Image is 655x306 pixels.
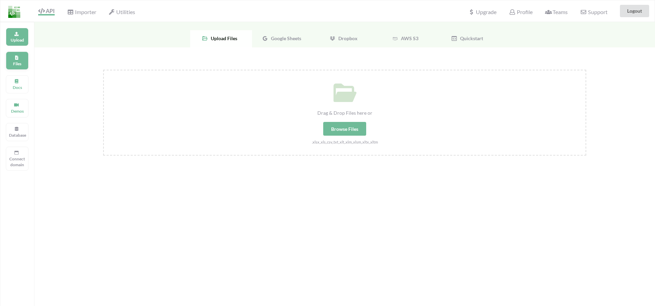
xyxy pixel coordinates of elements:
span: AWS S3 [398,35,418,41]
span: Quickstart [457,35,483,41]
span: Upload Files [208,35,237,41]
img: LogoIcon.png [8,6,20,18]
span: Support [580,9,607,15]
p: Database [9,132,25,138]
small: .xlsx,.xls,.csv,.txt,.xlt,.xlm,.xlsm,.xltx,.xltm [312,140,378,144]
span: Upgrade [468,9,496,15]
p: Upload [9,37,25,43]
span: Importer [67,9,96,15]
p: Docs [9,84,25,90]
button: Logout [620,5,649,17]
p: Files [9,61,25,67]
span: API [38,8,55,14]
p: Demos [9,108,25,114]
span: Google Sheets [268,35,301,41]
span: Utilities [109,9,135,15]
div: Browse Files [323,122,366,136]
div: Drag & Drop Files here or [104,109,586,116]
span: Dropbox [336,35,358,41]
span: Profile [509,9,532,15]
span: Teams [545,9,568,15]
p: Connect domain [9,156,25,168]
